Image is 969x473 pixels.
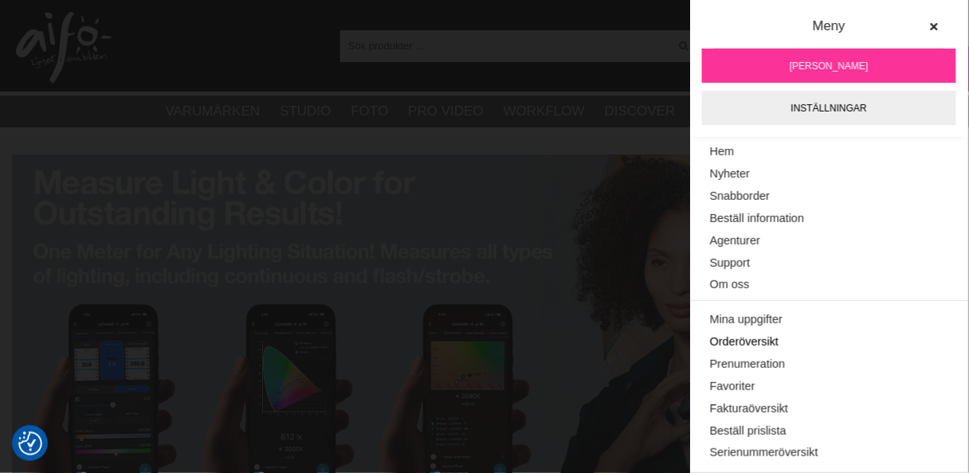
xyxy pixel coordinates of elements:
[351,101,388,122] a: Foto
[710,141,948,163] a: Hem
[702,91,956,125] a: Inställningar
[710,208,948,230] a: Beställ information
[710,354,948,376] a: Prenumeration
[710,376,948,398] a: Favoriter
[280,101,331,122] a: Studio
[18,432,42,455] img: Revisit consent button
[504,101,585,122] a: Workflow
[710,163,948,186] a: Nyheter
[605,101,676,122] a: Discover
[340,33,669,57] input: Sök produkter ...
[710,331,948,354] a: Orderöversikt
[710,274,948,296] a: Om oss
[18,429,42,458] button: Samtyckesinställningar
[16,12,112,84] img: logo.png
[710,230,948,252] a: Agenturer
[710,186,948,208] a: Snabborder
[710,252,948,274] a: Support
[714,16,944,49] div: Meny
[790,59,869,73] span: [PERSON_NAME]
[710,420,948,443] a: Beställ prislista
[710,309,948,331] a: Mina uppgifter
[710,442,948,464] a: Serienummeröversikt
[166,101,261,122] a: Varumärken
[710,398,948,420] a: Fakturaöversikt
[408,101,483,122] a: Pro Video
